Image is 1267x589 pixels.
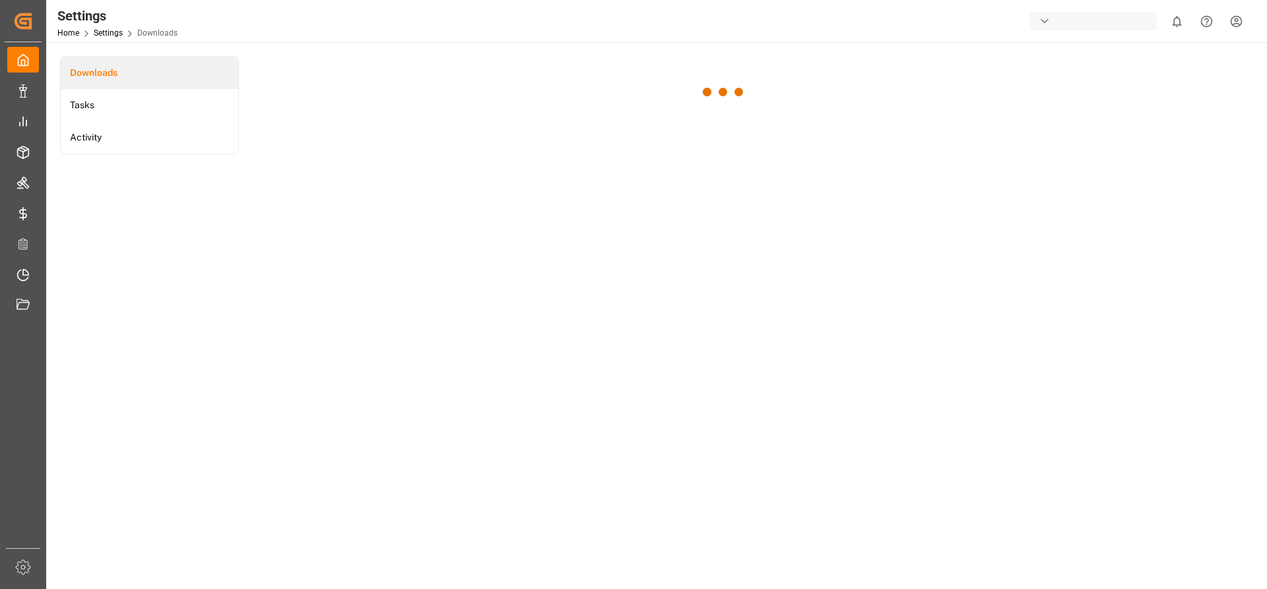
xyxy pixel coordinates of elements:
a: Tasks [61,89,238,121]
button: Help Center [1192,7,1221,36]
button: show 0 new notifications [1162,7,1192,36]
a: Settings [94,28,123,38]
a: Activity [61,121,238,154]
a: Downloads [61,57,238,89]
a: Home [57,28,79,38]
div: Settings [57,6,178,26]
